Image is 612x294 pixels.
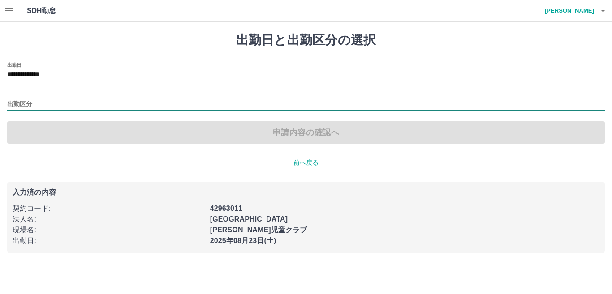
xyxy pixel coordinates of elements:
[13,189,599,196] p: 入力済の内容
[7,158,605,167] p: 前へ戻る
[13,214,205,225] p: 法人名 :
[13,235,205,246] p: 出勤日 :
[7,61,22,68] label: 出勤日
[210,215,288,223] b: [GEOGRAPHIC_DATA]
[13,203,205,214] p: 契約コード :
[210,226,307,234] b: [PERSON_NAME]児童クラブ
[210,237,276,244] b: 2025年08月23日(土)
[13,225,205,235] p: 現場名 :
[7,33,605,48] h1: 出勤日と出勤区分の選択
[210,205,242,212] b: 42963011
